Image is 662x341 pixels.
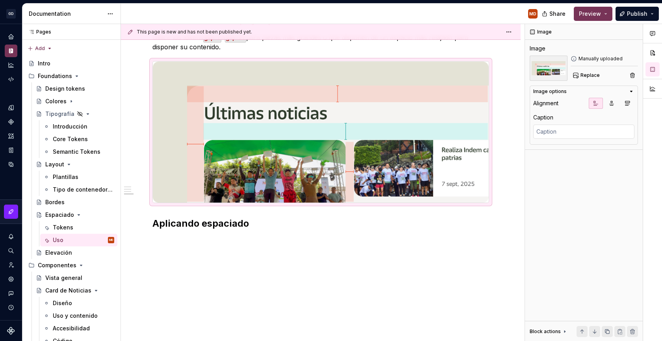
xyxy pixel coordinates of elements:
span: Share [549,10,566,18]
div: Image options [533,88,567,95]
a: Colores [33,95,117,108]
a: Analytics [5,59,17,71]
a: Introducción [40,120,117,133]
button: Notifications [5,230,17,243]
button: Add [25,43,55,54]
button: Contact support [5,287,17,300]
a: Tipo de contenedores [40,183,117,196]
a: Home [5,30,17,43]
button: Publish [616,7,659,21]
a: Semantic Tokens [40,145,117,158]
div: Card de Noticias [45,287,91,294]
a: UsoMD [40,234,117,246]
div: Plantillas [53,173,78,181]
div: Alignment [533,99,558,107]
div: Componentes [25,259,117,272]
div: Vista general [45,274,82,282]
div: Manually uploaded [571,56,638,62]
div: Image [530,45,545,52]
div: Foundations [25,70,117,82]
a: Design tokens [33,82,117,95]
div: Block actions [530,326,568,337]
div: Accesibilidad [53,324,90,332]
a: Storybook stories [5,144,17,157]
div: Intro [38,60,50,67]
div: Introducción [53,123,87,130]
a: Documentation [5,45,17,57]
button: Search ⌘K [5,244,17,257]
div: MD [109,236,113,244]
a: Uso y contenido [40,309,117,322]
span: Replace [580,72,600,78]
a: Vista general [33,272,117,284]
button: Image options [533,88,634,95]
a: Plantillas [40,171,117,183]
div: Tipografía [45,110,74,118]
div: Pages [25,29,51,35]
span: Add [35,45,45,52]
div: Espaciado [45,211,74,219]
img: 65f3bd2e-1bdd-4264-8819-829c998e27b7.png [530,56,567,81]
a: Diseño [40,297,117,309]
a: Elevación [33,246,117,259]
div: GD [6,9,16,19]
a: Settings [5,273,17,285]
button: Replace [571,70,603,81]
a: Data sources [5,158,17,171]
a: Tipografía [33,108,117,120]
div: Foundations [38,72,72,80]
img: 65f3bd2e-1bdd-4264-8819-829c998e27b7.png [153,61,489,203]
a: Card de Noticias [33,284,117,297]
button: GD [2,5,20,22]
span: Preview [579,10,601,18]
a: Tokens [40,221,117,234]
a: Assets [5,130,17,142]
div: Diseño [53,299,72,307]
div: Uso [53,236,63,244]
div: Tokens [53,224,73,231]
div: MD [529,11,536,17]
span: Publish [627,10,647,18]
div: Layout [45,160,64,168]
a: Intro [25,57,117,70]
div: Semantic Tokens [53,148,100,156]
a: Components [5,116,17,128]
h2: Aplicando espaciado [152,217,489,230]
a: Espaciado [33,209,117,221]
div: Caption [533,114,553,121]
div: Documentation [29,10,103,18]
span: This page is new and has not been published yet. [137,29,252,35]
svg: Supernova Logo [7,327,15,335]
div: Colores [45,97,67,105]
a: Accesibilidad [40,322,117,335]
a: Invite team [5,259,17,271]
button: Share [538,7,571,21]
div: Componentes [38,261,76,269]
div: Design tokens [45,85,85,93]
div: Core Tokens [53,135,88,143]
a: Bordes [33,196,117,209]
a: Layout [33,158,117,171]
a: Code automation [5,73,17,86]
div: Tipo de contenedores [53,186,113,194]
div: Bordes [45,198,65,206]
div: Uso y contenido [53,312,98,320]
a: Core Tokens [40,133,117,145]
p: Utilice los tokens a para piezas más grandes o que disponen de un espacio más relajado para dispo... [152,33,489,52]
a: Design tokens [5,101,17,114]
